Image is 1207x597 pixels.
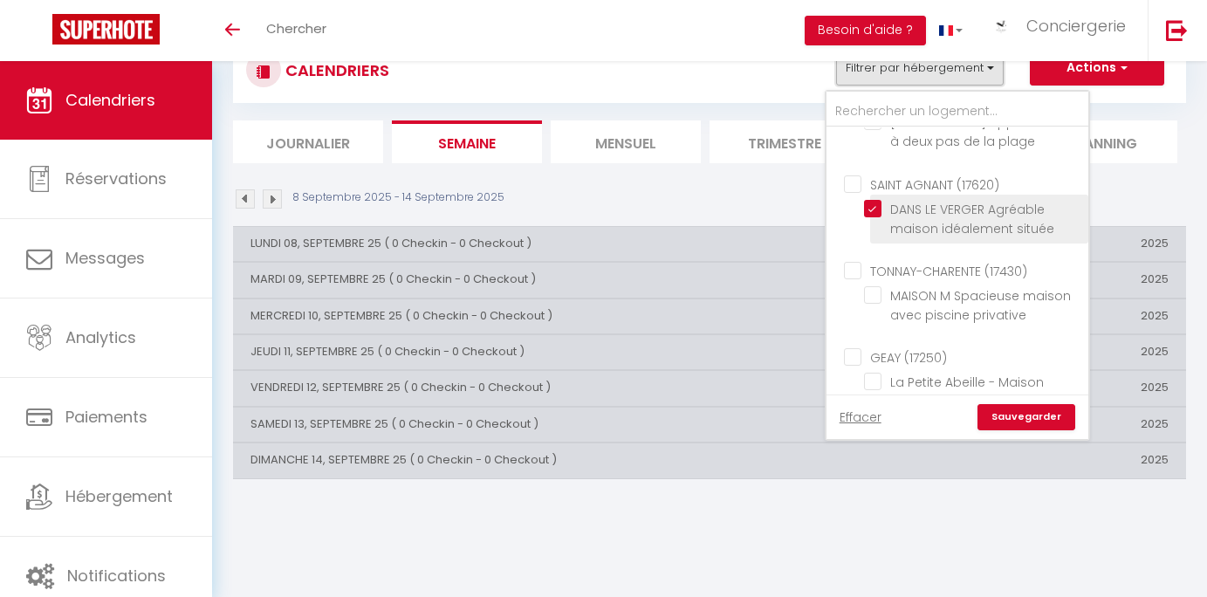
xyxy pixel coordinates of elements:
[989,17,1015,36] img: ...
[805,16,926,45] button: Besoin d'aide ?
[890,287,1071,324] span: MAISON M Spacieuse maison avec piscine privative
[233,298,868,333] th: MERCREDI 10, SEPTEMBRE 25 ( 0 Checkin - 0 Checkout )
[1133,518,1194,584] iframe: Chat
[52,14,160,45] img: Super Booking
[233,371,868,406] th: VENDREDI 12, SEPTEMBRE 25 ( 0 Checkin - 0 Checkout )
[836,51,1004,86] button: Filtrer par hébergement
[292,189,504,206] p: 8 Septembre 2025 - 14 Septembre 2025
[281,51,389,90] h3: CALENDRIERS
[977,404,1075,430] a: Sauvegarder
[233,226,868,261] th: LUNDI 08, SEPTEMBRE 25 ( 0 Checkin - 0 Checkout )
[870,176,999,194] span: SAINT AGNANT (17620)
[1030,51,1164,86] button: Actions
[826,96,1088,127] input: Rechercher un logement...
[65,485,173,507] span: Hébergement
[266,19,326,38] span: Chercher
[233,263,868,298] th: MARDI 09, SEPTEMBRE 25 ( 0 Checkin - 0 Checkout )
[825,90,1090,441] div: Filtrer par hébergement
[65,247,145,269] span: Messages
[233,407,868,442] th: SAMEDI 13, SEPTEMBRE 25 ( 0 Checkin - 0 Checkout )
[65,89,155,111] span: Calendriers
[65,168,167,189] span: Réservations
[392,120,542,163] li: Semaine
[1027,120,1177,163] li: Planning
[233,443,868,478] th: DIMANCHE 14, SEPTEMBRE 25 ( 0 Checkin - 0 Checkout )
[890,113,1073,150] span: [PERSON_NAME] Appartement à deux pas de la plage
[65,406,147,428] span: Paiements
[65,326,136,348] span: Analytics
[868,443,1186,478] th: 2025
[67,565,166,587] span: Notifications
[710,120,860,163] li: Trimestre
[1026,15,1126,37] span: Conciergerie
[14,7,66,59] button: Ouvrir le widget de chat LiveChat
[890,201,1054,237] span: DANS LE VERGER Agréable maison idéalement située
[870,263,1027,280] span: TONNAY-CHARENTE (17430)
[233,120,383,163] li: Journalier
[870,349,947,367] span: GEAY (17250)
[233,334,868,369] th: JEUDI 11, SEPTEMBRE 25 ( 0 Checkin - 0 Checkout )
[551,120,701,163] li: Mensuel
[1166,19,1188,41] img: logout
[840,408,881,427] a: Effacer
